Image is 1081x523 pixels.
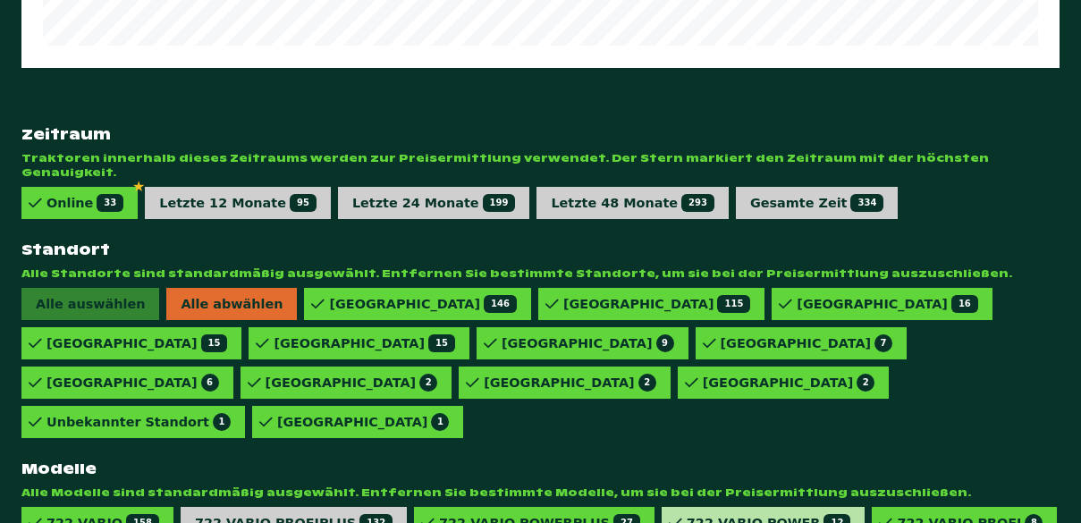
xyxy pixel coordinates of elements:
span: 2 [857,374,874,392]
div: [GEOGRAPHIC_DATA] [484,374,656,392]
span: 146 [484,295,517,313]
div: Letzte 24 Monate [352,194,516,212]
span: 293 [681,194,714,212]
div: [GEOGRAPHIC_DATA] [797,295,977,313]
strong: Standort [21,240,1060,259]
div: [GEOGRAPHIC_DATA] [266,374,438,392]
span: 15 [201,334,228,352]
strong: Modelle [21,460,1060,478]
div: [GEOGRAPHIC_DATA] [274,334,454,352]
span: 15 [428,334,455,352]
span: 2 [419,374,437,392]
div: Unbekannter Standort [46,413,231,431]
span: 334 [850,194,883,212]
div: Online [46,194,123,212]
div: [GEOGRAPHIC_DATA] [277,413,450,431]
div: [GEOGRAPHIC_DATA] [563,295,750,313]
div: [GEOGRAPHIC_DATA] [46,334,227,352]
span: 1 [431,413,449,431]
span: 199 [483,194,516,212]
span: 95 [290,194,317,212]
span: Traktoren innerhalb dieses Zeitraums werden zur Preisermittlung verwendet. Der Stern markiert den... [21,151,1060,180]
span: 7 [874,334,892,352]
span: Alle auswählen [21,288,159,320]
div: [GEOGRAPHIC_DATA] [703,374,875,392]
div: [GEOGRAPHIC_DATA] [502,334,674,352]
div: Letzte 48 Monate [551,194,714,212]
span: 1 [213,413,231,431]
span: 33 [97,194,123,212]
span: 16 [951,295,978,313]
div: Letzte 12 Monate [159,194,317,212]
span: 2 [638,374,656,392]
span: Alle Standorte sind standardmäßig ausgewählt. Entfernen Sie bestimmte Standorte, um sie bei der P... [21,266,1060,281]
span: 9 [656,334,674,352]
span: 6 [201,374,219,392]
div: [GEOGRAPHIC_DATA] [329,295,516,313]
div: Gesamte Zeit [750,194,883,212]
strong: Zeitraum [21,125,1060,144]
div: [GEOGRAPHIC_DATA] [721,334,893,352]
span: Alle Modelle sind standardmäßig ausgewählt. Entfernen Sie bestimmte Modelle, um sie bei der Preis... [21,485,1060,500]
div: [GEOGRAPHIC_DATA] [46,374,219,392]
span: 115 [717,295,750,313]
span: Alle abwählen [166,288,297,320]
